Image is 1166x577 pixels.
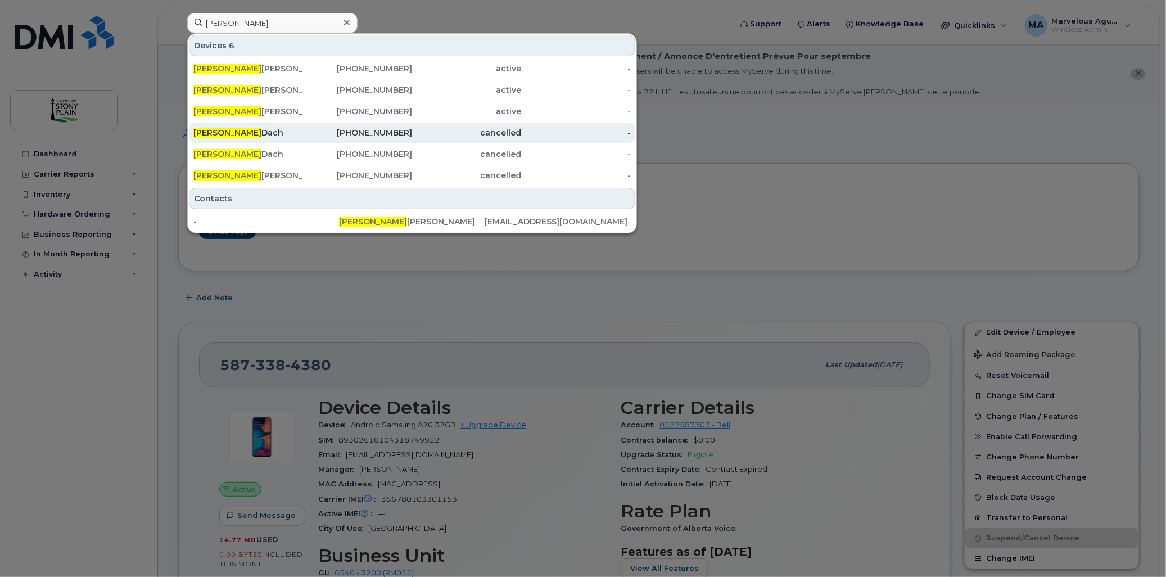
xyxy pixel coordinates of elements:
div: - [522,127,631,138]
div: [PHONE_NUMBER] [303,148,413,160]
a: -[PERSON_NAME][PERSON_NAME][EMAIL_ADDRESS][DOMAIN_NAME] [189,211,635,232]
a: [PERSON_NAME]Dach[PHONE_NUMBER]cancelled- [189,144,635,164]
a: [PERSON_NAME][PERSON_NAME] (New)[PHONE_NUMBER]active- [189,101,635,121]
div: [PERSON_NAME] [193,63,303,74]
div: cancelled [412,127,522,138]
div: Devices [189,35,635,56]
span: 6 [229,40,234,51]
div: [PERSON_NAME] [339,216,485,227]
span: [PERSON_NAME] [193,64,261,74]
div: [PHONE_NUMBER] [303,106,413,117]
div: - [522,63,631,74]
span: [PERSON_NAME] [193,85,261,95]
div: [PERSON_NAME] [193,84,303,96]
div: cancelled [412,170,522,181]
div: [PERSON_NAME] [193,170,303,181]
div: - [522,84,631,96]
div: [PERSON_NAME] (New) [193,106,303,117]
div: [EMAIL_ADDRESS][DOMAIN_NAME] [485,216,631,227]
div: active [412,84,522,96]
div: - [522,148,631,160]
a: [PERSON_NAME]Dach[PHONE_NUMBER]cancelled- [189,123,635,143]
span: [PERSON_NAME] [193,149,261,159]
div: - [522,106,631,117]
div: Dach [193,148,303,160]
span: [PERSON_NAME] [193,128,261,138]
div: [PHONE_NUMBER] [303,127,413,138]
a: [PERSON_NAME][PERSON_NAME][PHONE_NUMBER]cancelled- [189,165,635,186]
div: - [522,170,631,181]
div: active [412,63,522,74]
a: [PERSON_NAME][PERSON_NAME][PHONE_NUMBER]active- [189,58,635,79]
div: - [193,216,339,227]
span: [PERSON_NAME] [193,106,261,116]
span: [PERSON_NAME] [193,170,261,181]
div: active [412,106,522,117]
div: Dach [193,127,303,138]
div: cancelled [412,148,522,160]
div: [PHONE_NUMBER] [303,63,413,74]
div: [PHONE_NUMBER] [303,170,413,181]
div: [PHONE_NUMBER] [303,84,413,96]
span: [PERSON_NAME] [339,217,407,227]
a: [PERSON_NAME][PERSON_NAME][PHONE_NUMBER]active- [189,80,635,100]
div: Contacts [189,188,635,209]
